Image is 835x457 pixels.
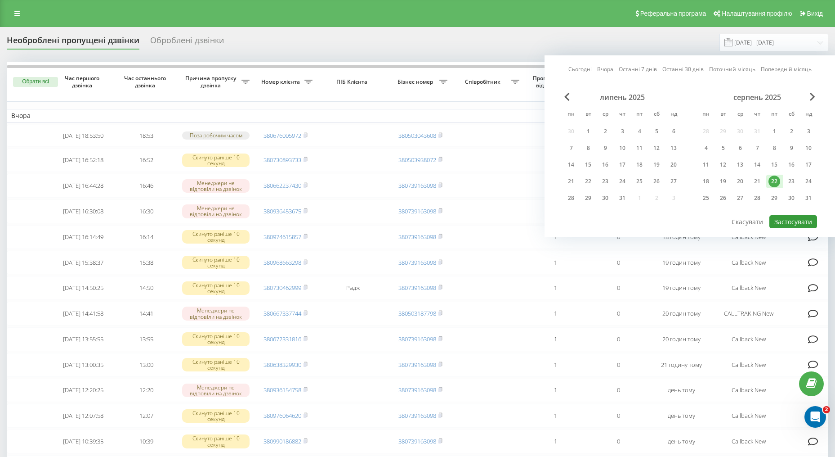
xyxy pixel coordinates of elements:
[582,192,594,204] div: 29
[651,159,662,171] div: 19
[263,181,301,190] a: 380662237430
[803,126,814,137] div: 3
[115,251,178,275] td: 15:38
[650,276,713,300] td: 19 годин тому
[699,108,713,122] abbr: понеділок
[599,126,611,137] div: 2
[597,158,614,172] div: ср 16 лип 2025 р.
[619,65,657,73] a: Останні 7 днів
[182,358,250,371] div: Скинуто раніше 10 секунд
[524,353,587,377] td: 1
[398,233,436,241] a: 380739163098
[563,191,580,205] div: пн 28 лип 2025 р.
[398,437,436,445] a: 380739163098
[648,175,665,188] div: сб 26 лип 2025 р.
[398,335,436,343] a: 380739163098
[650,379,713,403] td: день тому
[761,65,812,73] a: Попередній місяць
[597,125,614,138] div: ср 2 лип 2025 р.
[263,412,301,420] a: 380976064620
[768,159,780,171] div: 15
[52,327,115,351] td: [DATE] 13:55:55
[150,36,224,50] div: Оброблені дзвінки
[563,93,682,102] div: липень 2025
[783,125,800,138] div: сб 2 серп 2025 р.
[317,276,389,300] td: Радж
[524,404,587,428] td: 1
[697,175,714,188] div: пн 18 серп 2025 р.
[263,207,301,215] a: 380936453675
[524,327,587,351] td: 1
[580,175,597,188] div: вт 22 лип 2025 р.
[587,404,650,428] td: 0
[580,191,597,205] div: вт 29 лип 2025 р.
[52,125,115,147] td: [DATE] 18:53:50
[631,125,648,138] div: пт 4 лип 2025 р.
[524,379,587,403] td: 1
[580,141,597,155] div: вт 8 лип 2025 р.
[734,192,746,204] div: 27
[713,302,785,326] td: CALLTRAKING New
[587,327,650,351] td: 0
[398,309,436,317] a: 380503187798
[823,406,830,413] span: 2
[713,353,785,377] td: Callback New
[565,192,577,204] div: 28
[700,142,712,154] div: 4
[398,284,436,292] a: 380739163098
[713,251,785,275] td: Callback New
[52,302,115,326] td: [DATE] 14:41:58
[182,307,250,320] div: Менеджери не відповіли на дзвінок
[182,75,241,89] span: Причина пропуску дзвінка
[263,335,301,343] a: 380672331816
[580,125,597,138] div: вт 1 лип 2025 р.
[582,142,594,154] div: 8
[631,141,648,155] div: пт 11 лип 2025 р.
[768,142,780,154] div: 8
[733,108,747,122] abbr: середа
[115,379,178,403] td: 12:20
[616,108,629,122] abbr: четвер
[633,108,646,122] abbr: п’ятниця
[182,332,250,346] div: Скинуто раніше 10 секунд
[697,93,817,102] div: серпень 2025
[651,126,662,137] div: 5
[52,404,115,428] td: [DATE] 12:07:58
[668,142,679,154] div: 13
[456,78,511,86] span: Співробітник
[810,93,815,101] span: Next Month
[648,158,665,172] div: сб 19 лип 2025 р.
[263,233,301,241] a: 380974615857
[182,409,250,423] div: Скинуто раніше 10 секунд
[750,108,764,122] abbr: четвер
[565,159,577,171] div: 14
[631,175,648,188] div: пт 25 лип 2025 р.
[800,158,817,172] div: нд 17 серп 2025 р.
[115,125,178,147] td: 18:53
[115,276,178,300] td: 14:50
[651,142,662,154] div: 12
[398,181,436,190] a: 380739163098
[587,251,650,275] td: 0
[614,191,631,205] div: чт 31 лип 2025 р.
[786,159,797,171] div: 16
[398,412,436,420] a: 380739163098
[524,125,587,147] td: 1
[614,158,631,172] div: чт 17 лип 2025 р.
[634,126,645,137] div: 4
[700,159,712,171] div: 11
[714,141,732,155] div: вт 5 серп 2025 р.
[263,284,301,292] a: 380730462999
[182,281,250,295] div: Скинуто раніше 10 секунд
[563,175,580,188] div: пн 21 лип 2025 р.
[650,353,713,377] td: 21 годину тому
[700,192,712,204] div: 25
[783,191,800,205] div: сб 30 серп 2025 р.
[52,276,115,300] td: [DATE] 14:50:25
[568,65,592,73] a: Сьогодні
[751,176,763,187] div: 21
[524,430,587,453] td: 1
[768,108,781,122] abbr: п’ятниця
[713,327,785,351] td: Callback New
[717,192,729,204] div: 26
